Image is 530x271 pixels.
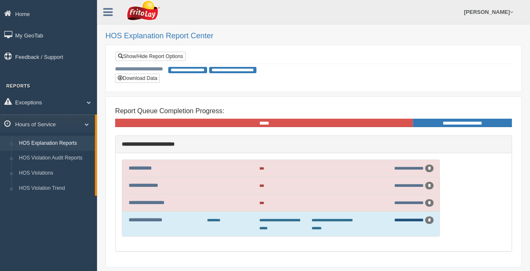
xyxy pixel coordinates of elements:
[115,74,160,83] button: Download Data
[15,136,95,151] a: HOS Explanation Reports
[115,107,512,115] h4: Report Queue Completion Progress:
[105,32,522,40] h2: HOS Explanation Report Center
[15,166,95,181] a: HOS Violations
[15,151,95,166] a: HOS Violation Audit Reports
[15,181,95,196] a: HOS Violation Trend
[116,52,186,61] a: Show/Hide Report Options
